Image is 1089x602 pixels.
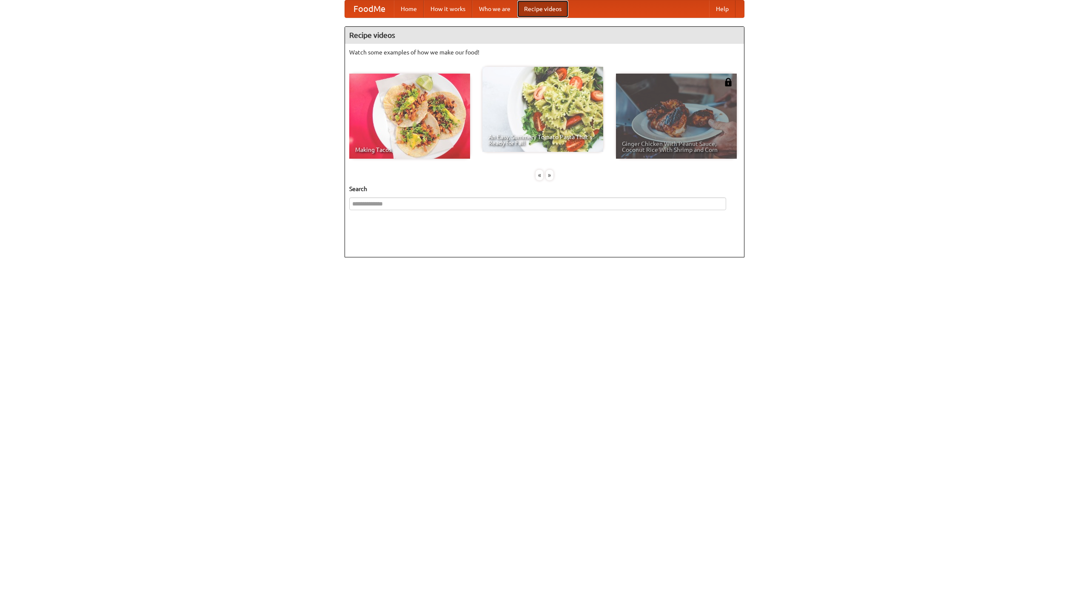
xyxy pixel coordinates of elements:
p: Watch some examples of how we make our food! [349,48,740,57]
h4: Recipe videos [345,27,744,44]
a: How it works [424,0,472,17]
div: » [546,170,553,180]
a: Help [709,0,736,17]
a: Making Tacos [349,74,470,159]
span: An Easy, Summery Tomato Pasta That's Ready for Fall [488,134,597,146]
a: FoodMe [345,0,394,17]
h5: Search [349,185,740,193]
a: An Easy, Summery Tomato Pasta That's Ready for Fall [482,67,603,152]
a: Home [394,0,424,17]
a: Who we are [472,0,517,17]
img: 483408.png [724,78,733,86]
a: Recipe videos [517,0,568,17]
span: Making Tacos [355,147,464,153]
div: « [536,170,543,180]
